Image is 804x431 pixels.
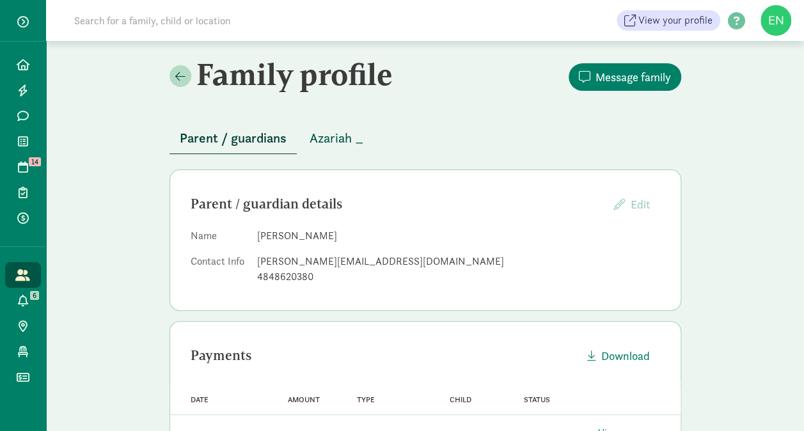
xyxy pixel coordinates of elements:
div: Payments [191,345,577,366]
span: Azariah _ [310,128,363,148]
a: View your profile [617,10,720,31]
a: Parent / guardians [169,131,297,146]
button: Azariah _ [299,123,374,153]
button: Parent / guardians [169,123,297,154]
h2: Family profile [169,56,423,92]
span: 14 [29,157,41,166]
dt: Name [191,228,247,249]
span: Parent / guardians [180,128,287,148]
span: Download [601,347,650,364]
span: Date [191,395,209,404]
span: 6 [30,291,39,300]
span: View your profile [638,13,713,28]
div: [PERSON_NAME][EMAIL_ADDRESS][DOMAIN_NAME] [257,254,660,269]
span: Message family [595,68,671,86]
a: 6 [5,288,41,313]
span: Type [357,395,375,404]
span: Amount [288,395,320,404]
a: Azariah _ [299,131,374,146]
div: 4848620380 [257,269,660,285]
input: Search for a family, child or location [67,8,425,33]
span: Edit [631,197,650,212]
dd: [PERSON_NAME] [257,228,660,244]
button: Edit [604,191,660,218]
a: 14 [5,154,41,180]
button: Download [577,342,660,370]
iframe: Chat Widget [740,370,804,431]
button: Message family [569,63,681,91]
span: Status [524,395,550,404]
span: Child [450,395,471,404]
dt: Contact Info [191,254,247,290]
div: Parent / guardian details [191,194,604,214]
